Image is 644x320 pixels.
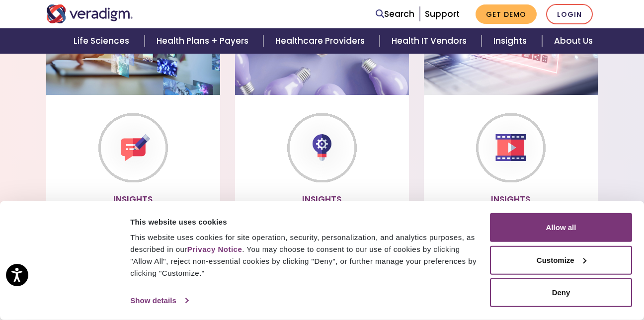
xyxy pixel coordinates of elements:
a: Get Demo [476,4,537,24]
a: Show details [130,293,188,308]
a: Health Plans + Payers [145,28,263,54]
a: Search [376,7,414,21]
p: Insights [432,193,590,206]
a: Insights [482,28,542,54]
a: Health IT Vendors [380,28,482,54]
a: Healthcare Providers [263,28,380,54]
button: Customize [490,245,632,274]
a: Login [546,4,593,24]
button: Allow all [490,213,632,242]
a: Life Sciences [62,28,144,54]
img: Veradigm logo [46,4,133,23]
a: Support [425,8,460,20]
p: Insights [243,193,401,206]
div: This website uses cookies for site operation, security, personalization, and analytics purposes, ... [130,232,479,279]
a: About Us [542,28,605,54]
div: This website uses cookies [130,216,479,228]
a: Privacy Notice [187,245,242,253]
iframe: Drift Chat Widget [453,248,632,308]
p: Insights [54,193,212,206]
